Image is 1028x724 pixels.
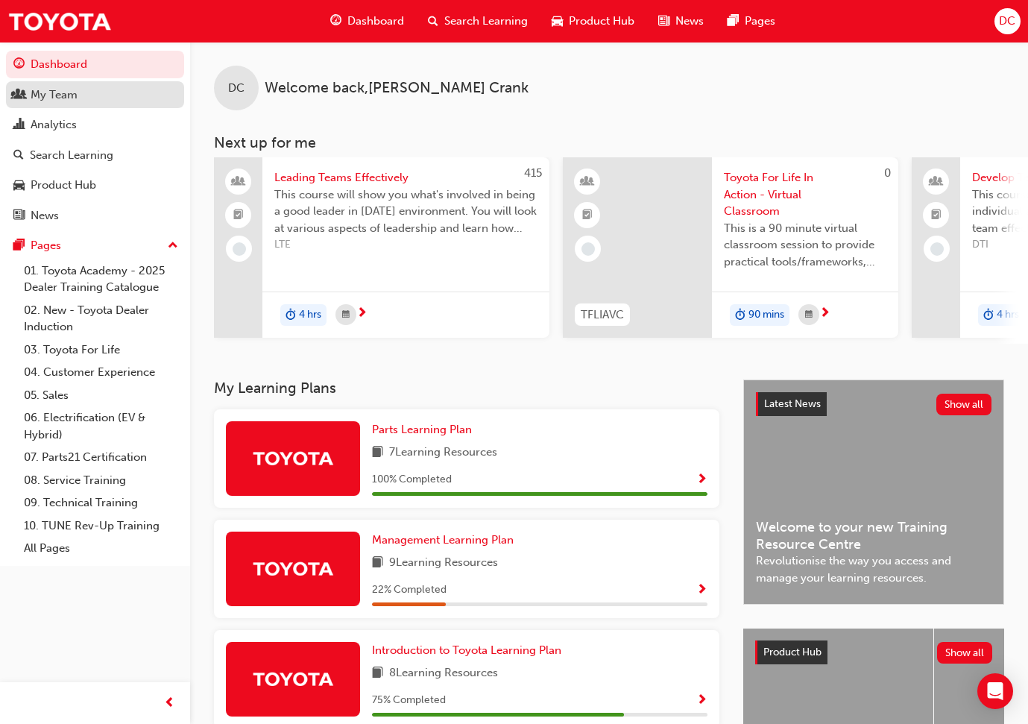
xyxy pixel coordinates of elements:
[6,232,184,259] button: Pages
[31,207,59,224] div: News
[6,142,184,169] a: Search Learning
[735,306,745,325] span: duration-icon
[274,236,537,254] span: LTE
[31,177,96,194] div: Product Hub
[756,392,991,416] a: Latest NewsShow all
[372,582,447,599] span: 22 % Completed
[6,81,184,109] a: My Team
[6,171,184,199] a: Product Hub
[748,306,784,324] span: 90 mins
[937,642,993,664] button: Show all
[724,220,886,271] span: This is a 90 minute virtual classroom session to provide practical tools/frameworks, behaviours a...
[330,12,341,31] span: guage-icon
[372,643,561,657] span: Introduction to Toyota Learning Plan
[13,210,25,223] span: news-icon
[252,555,334,582] img: Trak
[563,157,898,338] a: 0TFLIAVCToyota For Life In Action - Virtual ClassroomThis is a 90 minute virtual classroom sessio...
[696,473,707,487] span: Show Progress
[582,206,593,225] span: booktick-icon
[7,4,112,38] a: Trak
[318,6,416,37] a: guage-iconDashboard
[983,306,994,325] span: duration-icon
[428,12,438,31] span: search-icon
[18,406,184,446] a: 06. Electrification (EV & Hybrid)
[13,119,25,132] span: chart-icon
[274,169,537,186] span: Leading Teams Effectively
[884,166,891,180] span: 0
[524,166,542,180] span: 415
[372,532,520,549] a: Management Learning Plan
[286,306,296,325] span: duration-icon
[18,446,184,469] a: 07. Parts21 Certification
[755,640,992,664] a: Product HubShow all
[372,471,452,488] span: 100 % Completed
[18,361,184,384] a: 04. Customer Experience
[342,306,350,324] span: calendar-icon
[347,13,404,30] span: Dashboard
[190,134,1028,151] h3: Next up for me
[756,553,991,586] span: Revolutionise the way you access and manage your learning resources.
[931,172,942,192] span: people-icon
[696,470,707,489] button: Show Progress
[233,206,244,225] span: booktick-icon
[977,673,1013,709] div: Open Intercom Messenger
[743,380,1004,605] a: Latest NewsShow allWelcome to your new Training Resource CentreRevolutionise the way you access a...
[372,642,567,659] a: Introduction to Toyota Learning Plan
[372,423,472,436] span: Parts Learning Plan
[13,58,25,72] span: guage-icon
[13,179,25,192] span: car-icon
[356,307,368,321] span: next-icon
[552,12,563,31] span: car-icon
[416,6,540,37] a: search-iconSearch Learning
[696,691,707,710] button: Show Progress
[582,172,593,192] span: learningResourceType_INSTRUCTOR_LED-icon
[994,8,1021,34] button: DC
[168,236,178,256] span: up-icon
[372,444,383,462] span: book-icon
[13,149,24,163] span: search-icon
[274,186,537,237] span: This course will show you what's involved in being a good leader in [DATE] environment. You will ...
[233,242,246,256] span: learningRecordVerb_NONE-icon
[252,445,334,471] img: Trak
[299,306,321,324] span: 4 hrs
[569,13,634,30] span: Product Hub
[18,491,184,514] a: 09. Technical Training
[30,147,113,164] div: Search Learning
[31,86,78,104] div: My Team
[6,51,184,78] a: Dashboard
[724,169,886,220] span: Toyota For Life In Action - Virtual Classroom
[18,299,184,339] a: 02. New - Toyota Dealer Induction
[805,306,813,324] span: calendar-icon
[389,444,497,462] span: 7 Learning Resources
[716,6,787,37] a: pages-iconPages
[764,397,821,410] span: Latest News
[31,237,61,254] div: Pages
[728,12,739,31] span: pages-icon
[18,469,184,492] a: 08. Service Training
[581,306,624,324] span: TFLIAVC
[930,242,944,256] span: learningRecordVerb_NONE-icon
[18,339,184,362] a: 03. Toyota For Life
[31,116,77,133] div: Analytics
[931,206,942,225] span: booktick-icon
[18,259,184,299] a: 01. Toyota Academy - 2025 Dealer Training Catalogue
[214,157,549,338] a: 415Leading Teams EffectivelyThis course will show you what's involved in being a good leader in [...
[18,514,184,538] a: 10. TUNE Rev-Up Training
[581,242,595,256] span: learningRecordVerb_NONE-icon
[696,581,707,599] button: Show Progress
[658,12,669,31] span: news-icon
[6,111,184,139] a: Analytics
[997,306,1019,324] span: 4 hrs
[389,664,498,683] span: 8 Learning Resources
[756,519,991,553] span: Welcome to your new Training Resource Centre
[13,89,25,102] span: people-icon
[540,6,646,37] a: car-iconProduct Hub
[936,394,992,415] button: Show all
[444,13,528,30] span: Search Learning
[372,664,383,683] span: book-icon
[372,421,478,438] a: Parts Learning Plan
[389,554,498,573] span: 9 Learning Resources
[252,666,334,692] img: Trak
[233,172,244,192] span: people-icon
